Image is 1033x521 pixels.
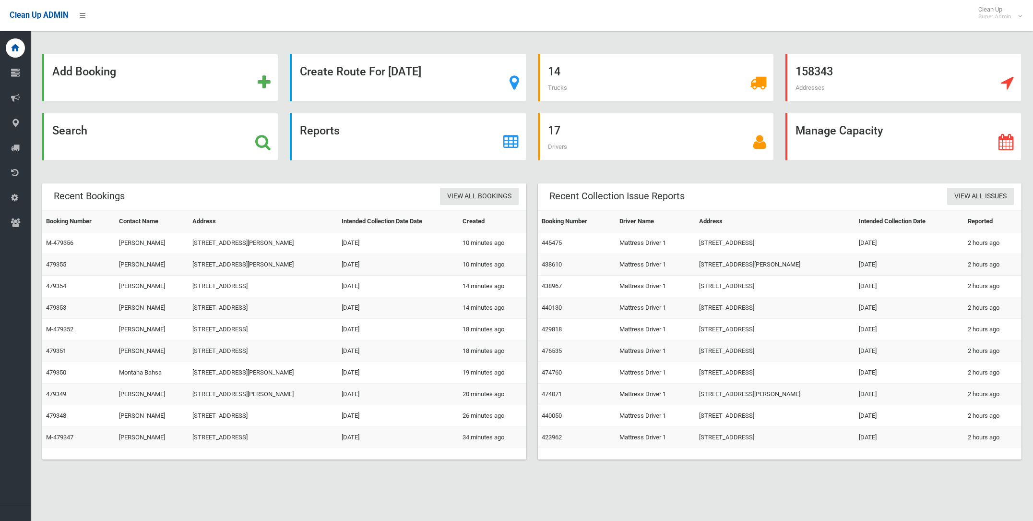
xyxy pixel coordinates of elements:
[440,188,519,206] a: View All Bookings
[855,297,964,319] td: [DATE]
[189,297,338,319] td: [STREET_ADDRESS]
[974,6,1021,20] span: Clean Up
[189,319,338,340] td: [STREET_ADDRESS]
[855,211,964,232] th: Intended Collection Date
[459,232,526,254] td: 10 minutes ago
[42,54,278,101] a: Add Booking
[189,427,338,448] td: [STREET_ADDRESS]
[338,254,459,276] td: [DATE]
[459,362,526,384] td: 19 minutes ago
[338,340,459,362] td: [DATE]
[695,319,855,340] td: [STREET_ADDRESS]
[947,188,1014,206] a: View All Issues
[189,362,338,384] td: [STREET_ADDRESS][PERSON_NAME]
[796,65,833,78] strong: 158343
[115,232,189,254] td: [PERSON_NAME]
[46,304,66,311] a: 479353
[695,276,855,297] td: [STREET_ADDRESS]
[616,254,695,276] td: Mattress Driver 1
[189,276,338,297] td: [STREET_ADDRESS]
[338,297,459,319] td: [DATE]
[964,297,1021,319] td: 2 hours ago
[616,427,695,448] td: Mattress Driver 1
[855,276,964,297] td: [DATE]
[459,340,526,362] td: 18 minutes ago
[459,276,526,297] td: 14 minutes ago
[189,340,338,362] td: [STREET_ADDRESS]
[964,254,1021,276] td: 2 hours ago
[52,65,116,78] strong: Add Booking
[115,405,189,427] td: [PERSON_NAME]
[855,340,964,362] td: [DATE]
[855,405,964,427] td: [DATE]
[290,113,526,160] a: Reports
[52,124,87,137] strong: Search
[300,124,340,137] strong: Reports
[459,297,526,319] td: 14 minutes ago
[616,276,695,297] td: Mattress Driver 1
[695,384,855,405] td: [STREET_ADDRESS][PERSON_NAME]
[616,319,695,340] td: Mattress Driver 1
[115,319,189,340] td: [PERSON_NAME]
[46,326,73,333] a: M-479352
[338,276,459,297] td: [DATE]
[855,319,964,340] td: [DATE]
[616,297,695,319] td: Mattress Driver 1
[695,340,855,362] td: [STREET_ADDRESS]
[542,390,562,398] a: 474071
[964,384,1021,405] td: 2 hours ago
[42,211,115,232] th: Booking Number
[115,362,189,384] td: Montaha Bahsa
[115,340,189,362] td: [PERSON_NAME]
[785,54,1021,101] a: 158343 Addresses
[695,405,855,427] td: [STREET_ADDRESS]
[538,113,774,160] a: 17 Drivers
[189,211,338,232] th: Address
[964,405,1021,427] td: 2 hours ago
[542,261,562,268] a: 438610
[616,211,695,232] th: Driver Name
[855,384,964,405] td: [DATE]
[542,304,562,311] a: 440130
[46,347,66,354] a: 479351
[542,282,562,290] a: 438967
[338,405,459,427] td: [DATE]
[695,232,855,254] td: [STREET_ADDRESS]
[855,362,964,384] td: [DATE]
[964,276,1021,297] td: 2 hours ago
[964,362,1021,384] td: 2 hours ago
[46,239,73,246] a: M-479356
[964,232,1021,254] td: 2 hours ago
[459,384,526,405] td: 20 minutes ago
[695,297,855,319] td: [STREET_ADDRESS]
[695,211,855,232] th: Address
[46,369,66,376] a: 479350
[855,232,964,254] td: [DATE]
[115,384,189,405] td: [PERSON_NAME]
[189,232,338,254] td: [STREET_ADDRESS][PERSON_NAME]
[290,54,526,101] a: Create Route For [DATE]
[338,362,459,384] td: [DATE]
[964,340,1021,362] td: 2 hours ago
[548,65,560,78] strong: 14
[46,282,66,290] a: 479354
[785,113,1021,160] a: Manage Capacity
[300,65,421,78] strong: Create Route For [DATE]
[542,369,562,376] a: 474760
[542,326,562,333] a: 429818
[338,319,459,340] td: [DATE]
[459,319,526,340] td: 18 minutes ago
[46,412,66,419] a: 479348
[855,427,964,448] td: [DATE]
[695,362,855,384] td: [STREET_ADDRESS]
[542,239,562,246] a: 445475
[542,347,562,354] a: 476535
[964,319,1021,340] td: 2 hours ago
[338,232,459,254] td: [DATE]
[542,434,562,441] a: 423962
[542,412,562,419] a: 440050
[548,84,567,91] span: Trucks
[189,405,338,427] td: [STREET_ADDRESS]
[115,254,189,276] td: [PERSON_NAME]
[338,384,459,405] td: [DATE]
